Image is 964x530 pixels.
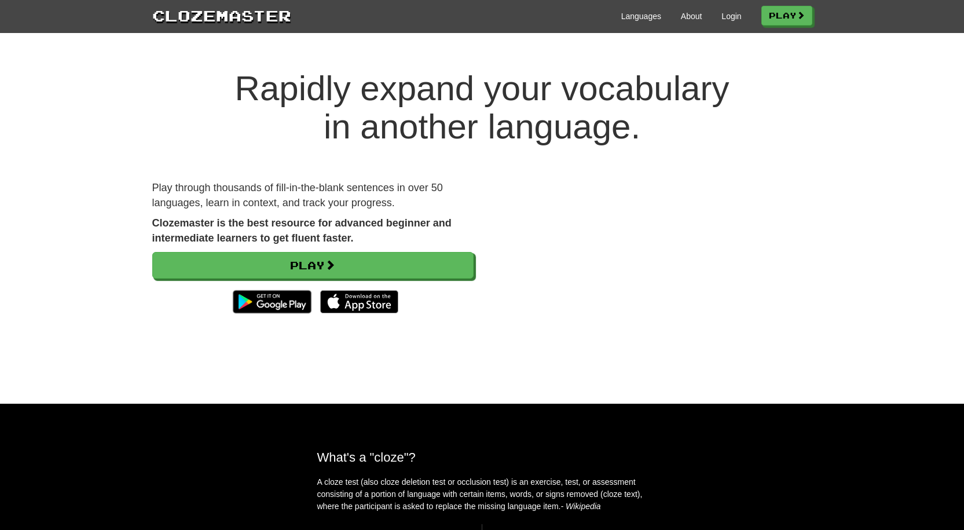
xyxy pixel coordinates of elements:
a: Play [761,6,812,25]
h2: What's a "cloze"? [317,450,647,465]
a: Login [721,10,741,22]
img: Get it on Google Play [227,284,317,319]
img: Download_on_the_App_Store_Badge_US-UK_135x40-25178aeef6eb6b83b96f5f2d004eda3bffbb37122de64afbaef7... [320,290,398,313]
a: Clozemaster [152,5,291,26]
a: About [681,10,702,22]
p: Play through thousands of fill-in-the-blank sentences in over 50 languages, learn in context, and... [152,181,474,210]
strong: Clozemaster is the best resource for advanced beginner and intermediate learners to get fluent fa... [152,217,452,244]
a: Play [152,252,474,279]
a: Languages [621,10,661,22]
em: - Wikipedia [561,502,601,511]
p: A cloze test (also cloze deletion test or occlusion test) is an exercise, test, or assessment con... [317,476,647,513]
